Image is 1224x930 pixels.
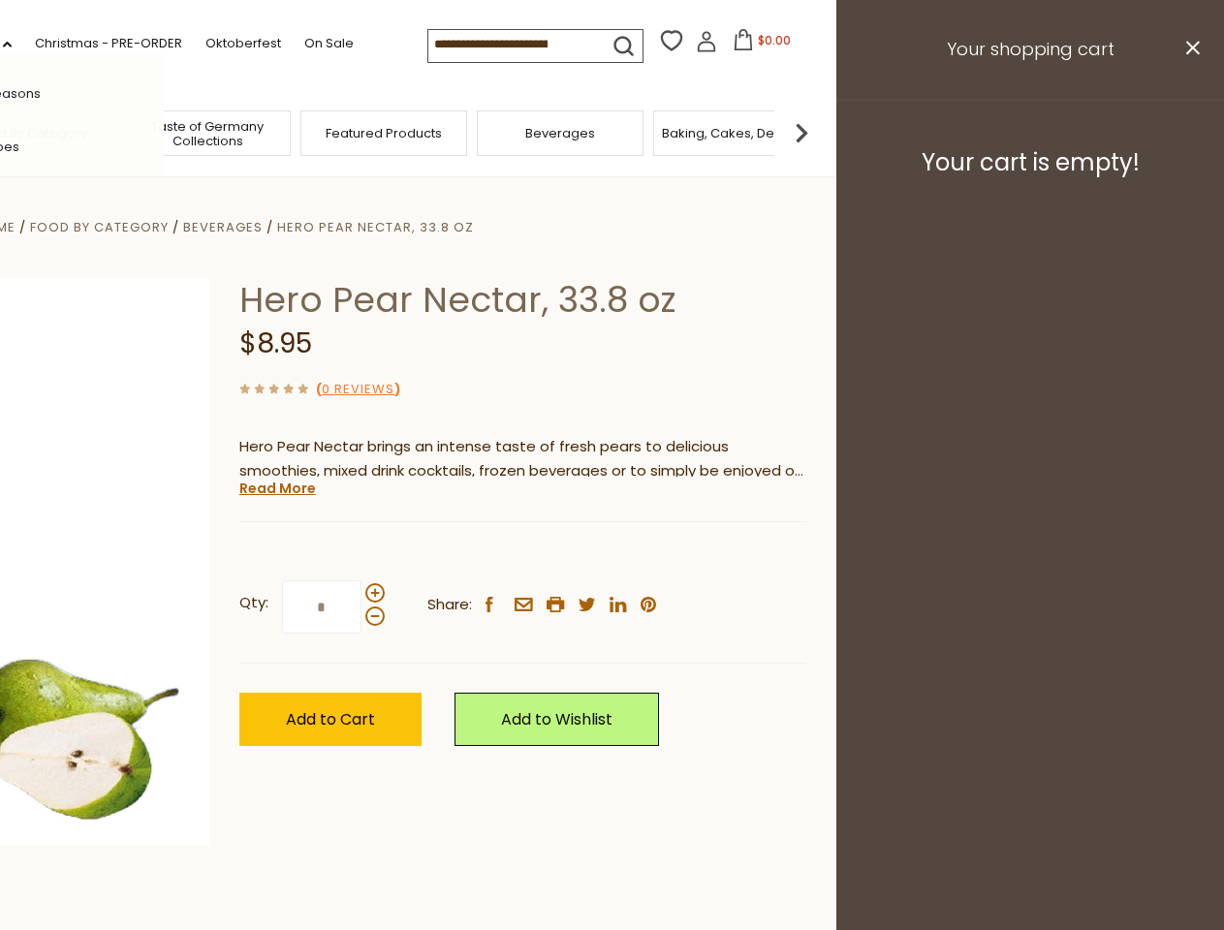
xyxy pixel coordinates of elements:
[525,126,595,140] a: Beverages
[782,113,821,152] img: next arrow
[239,591,268,615] strong: Qty:
[455,693,659,746] a: Add to Wishlist
[205,33,281,54] a: Oktoberfest
[130,119,285,148] a: Taste of Germany Collections
[662,126,812,140] a: Baking, Cakes, Desserts
[239,479,316,498] a: Read More
[861,148,1200,177] h3: Your cart is empty!
[239,693,422,746] button: Add to Cart
[286,708,375,730] span: Add to Cart
[183,218,263,236] a: Beverages
[326,126,442,140] a: Featured Products
[30,218,169,236] a: Food By Category
[721,29,803,58] button: $0.00
[322,380,394,400] a: 0 Reviews
[758,32,791,48] span: $0.00
[35,33,182,54] a: Christmas - PRE-ORDER
[282,580,361,634] input: Qty:
[239,325,312,362] span: $8.95
[239,278,806,322] h1: Hero Pear Nectar, 33.8 oz
[304,33,354,54] a: On Sale
[239,435,806,483] p: Hero Pear Nectar brings an intense taste of fresh pears to delicious smoothies, mixed drink cockt...
[316,380,400,398] span: ( )
[277,218,474,236] a: Hero Pear Nectar, 33.8 oz
[427,593,472,617] span: Share:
